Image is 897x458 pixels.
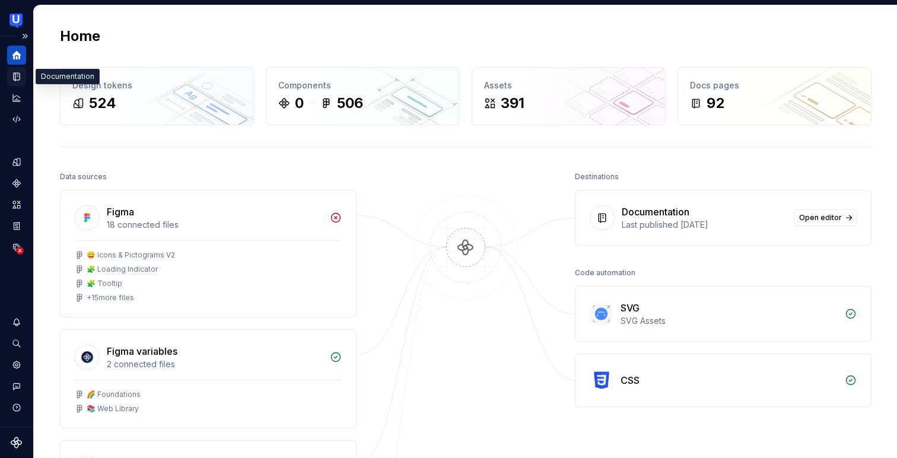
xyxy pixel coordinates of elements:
a: Home [7,46,26,65]
div: 506 [337,94,363,113]
button: Expand sidebar [17,28,33,44]
div: Last published [DATE] [622,219,787,231]
div: 0 [295,94,304,113]
a: Figma18 connected files😄 Icons & Pictograms V2🧩 Loading Indicator🧩 Tooltip+15more files [60,190,357,317]
button: Notifications [7,313,26,332]
div: SVG [621,301,640,315]
div: SVG Assets [621,315,838,327]
a: Assets [7,195,26,214]
a: Figma variables2 connected files🌈 Foundations📚 Web Library [60,329,357,428]
div: Figma [107,205,134,219]
div: Docs pages [690,79,859,91]
div: 391 [501,94,524,113]
div: Documentation [622,205,689,219]
div: 92 [707,94,724,113]
div: Destinations [575,168,619,185]
a: Data sources [7,238,26,257]
div: 😄 Icons & Pictograms V2 [87,250,175,260]
a: Code automation [7,110,26,129]
a: Settings [7,355,26,374]
img: 41adf70f-fc1c-4662-8e2d-d2ab9c673b1b.png [9,14,24,28]
span: Open editor [799,213,842,222]
a: Design tokens524 [60,67,254,125]
a: Components0506 [266,67,460,125]
a: Components [7,174,26,193]
a: Docs pages92 [677,67,871,125]
a: Open editor [794,209,857,226]
svg: Supernova Logo [11,437,23,449]
h2: Home [60,27,100,46]
a: Documentation [7,67,26,86]
div: 18 connected files [107,219,323,231]
div: CSS [621,373,640,387]
div: Design tokens [72,79,241,91]
div: Assets [484,79,653,91]
a: Storybook stories [7,217,26,236]
a: Assets391 [472,67,666,125]
a: Analytics [7,88,26,107]
div: 2 connected files [107,358,323,370]
a: Design tokens [7,152,26,171]
button: Search ⌘K [7,334,26,353]
div: 🧩 Tooltip [87,279,122,288]
div: + 15 more files [87,293,134,303]
div: 🧩 Loading Indicator [87,265,158,274]
div: 📚 Web Library [87,404,139,414]
div: 🌈 Foundations [87,390,141,399]
div: Documentation [36,69,100,84]
div: Data sources [60,168,107,185]
div: Figma variables [107,344,177,358]
button: Contact support [7,377,26,396]
div: Code automation [575,265,635,281]
div: 524 [89,94,116,113]
div: Components [278,79,447,91]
